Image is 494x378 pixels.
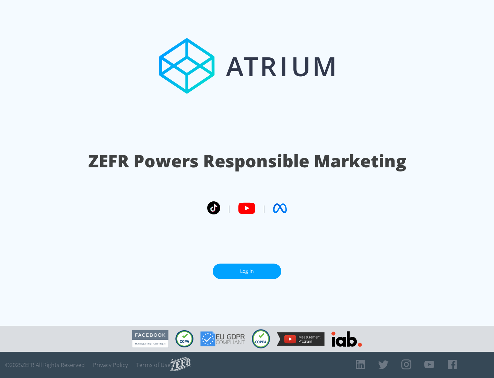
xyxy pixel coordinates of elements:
span: | [262,203,266,213]
h1: ZEFR Powers Responsible Marketing [88,149,406,173]
img: IAB [331,331,362,347]
img: GDPR Compliant [200,331,245,346]
img: YouTube Measurement Program [277,332,325,346]
span: © 2025 ZEFR All Rights Reserved [5,362,85,368]
span: | [227,203,231,213]
a: Log In [213,264,281,279]
img: COPPA Compliant [252,329,270,348]
img: Facebook Marketing Partner [132,330,168,348]
img: CCPA Compliant [175,330,193,347]
a: Terms of Use [136,362,170,368]
a: Privacy Policy [93,362,128,368]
